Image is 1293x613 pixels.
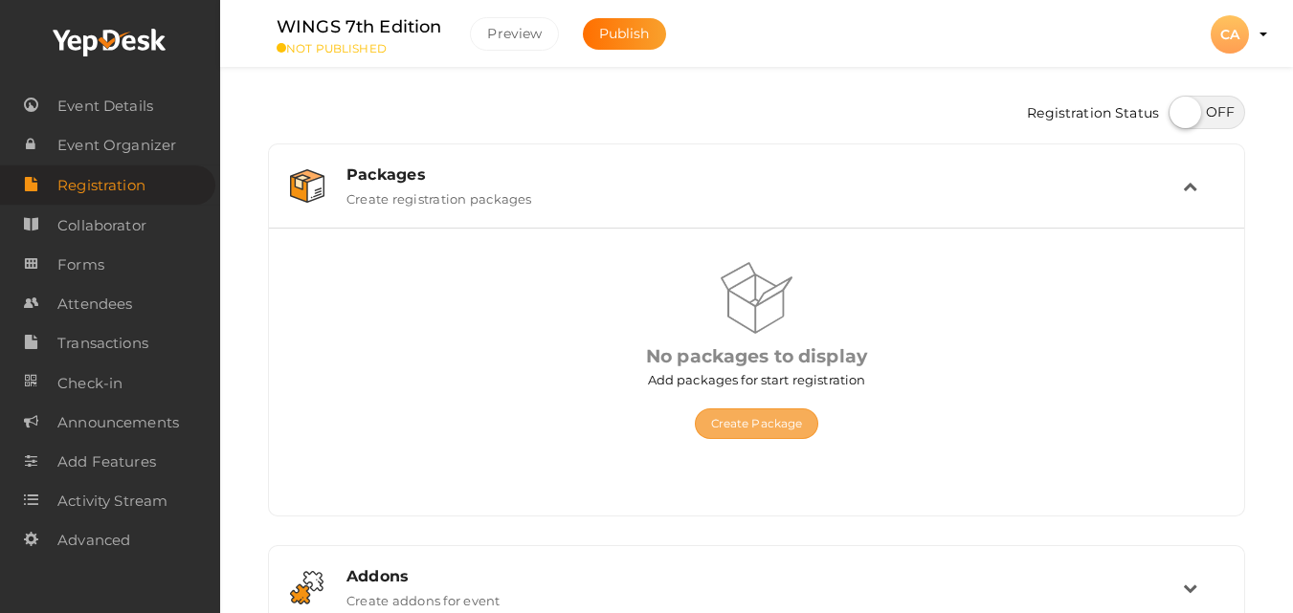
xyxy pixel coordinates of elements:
[57,521,130,559] span: Advanced
[290,169,324,203] img: box.svg
[721,262,792,334] img: package-result.png
[277,41,441,55] small: NOT PUBLISHED
[290,571,323,604] img: addon.svg
[57,246,104,284] span: Forms
[346,165,1183,184] div: Packages
[1205,14,1255,55] button: CA
[1211,26,1249,43] profile-pic: CA
[279,594,1235,612] a: Addons Create addons for event
[57,87,153,125] span: Event Details
[57,166,145,205] span: Registration
[1027,96,1159,134] span: Registration Status
[57,482,167,520] span: Activity Stream
[599,25,650,42] span: Publish
[583,18,666,50] button: Publish
[57,207,146,245] span: Collaborator
[57,364,123,403] span: Check-in
[279,192,1235,210] a: Packages Create registration packages
[57,324,148,362] span: Transactions
[1211,15,1249,54] div: CA
[57,443,156,481] span: Add Features
[57,404,179,442] span: Announcements
[470,17,559,51] button: Preview
[542,334,972,369] div: No packages to display
[57,126,176,164] span: Event Organizer
[346,184,532,207] label: Create registration packages
[542,371,972,389] div: Add packages for start registration
[346,585,501,608] label: Create addons for event
[346,567,1183,585] div: Addons
[277,13,441,41] label: WINGS 7th Edition
[57,285,132,323] span: Attendees
[695,408,819,439] button: Create Package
